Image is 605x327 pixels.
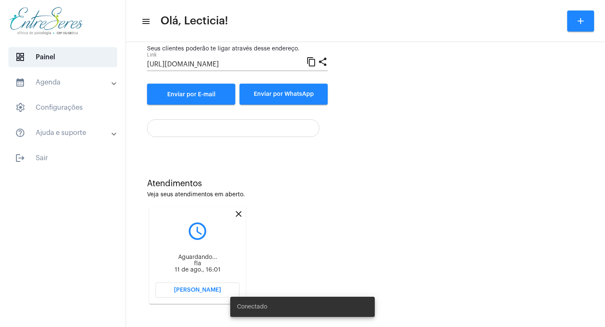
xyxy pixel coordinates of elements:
[147,192,584,198] div: Veja seus atendimentos em aberto.
[8,148,117,168] span: Sair
[239,84,328,105] button: Enviar por WhatsApp
[5,123,126,143] mat-expansion-panel-header: sidenav iconAjuda e suporte
[7,4,85,38] img: aa27006a-a7e4-c883-abf8-315c10fe6841.png
[155,221,239,242] mat-icon: query_builder
[254,91,314,97] span: Enviar por WhatsApp
[576,16,586,26] mat-icon: add
[15,52,25,62] span: sidenav icon
[15,77,25,87] mat-icon: sidenav icon
[234,209,244,219] mat-icon: close
[15,103,25,113] span: sidenav icon
[155,282,239,298] button: [PERSON_NAME]
[8,47,117,67] span: Painel
[15,153,25,163] mat-icon: sidenav icon
[237,303,267,311] span: Conectado
[155,267,239,273] div: 11 de ago., 16:01
[8,98,117,118] span: Configurações
[15,77,112,87] mat-panel-title: Agenda
[155,254,239,261] div: Aguardando...
[5,72,126,92] mat-expansion-panel-header: sidenav iconAgenda
[141,16,150,26] mat-icon: sidenav icon
[15,128,112,138] mat-panel-title: Ajuda e suporte
[306,56,316,66] mat-icon: content_copy
[147,179,584,188] div: Atendimentos
[147,46,328,52] div: Seus clientes poderão te ligar através desse endereço.
[160,14,228,28] span: Olá, Lecticia!
[147,84,235,105] a: Enviar por E-mail
[167,92,216,98] span: Enviar por E-mail
[155,261,239,267] div: fla
[318,56,328,66] mat-icon: share
[174,287,221,293] span: [PERSON_NAME]
[15,128,25,138] mat-icon: sidenav icon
